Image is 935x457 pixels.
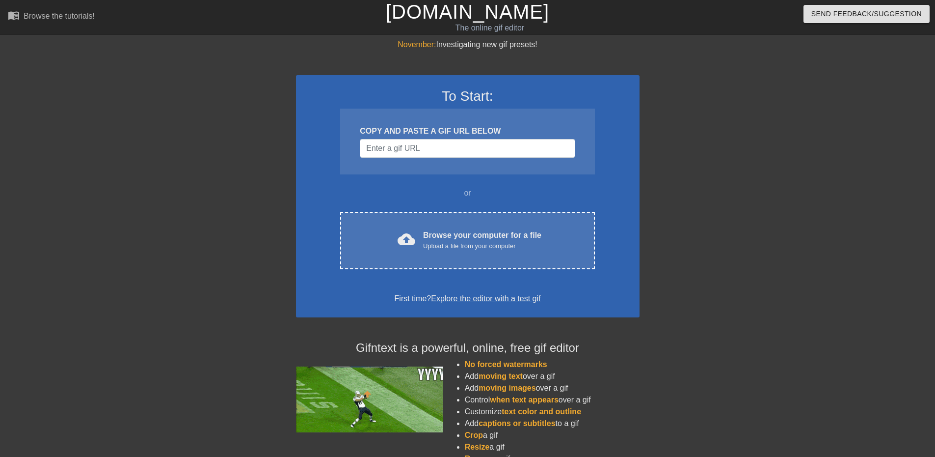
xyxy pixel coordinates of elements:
[479,419,555,428] span: captions or subtitles
[8,9,95,25] a: Browse the tutorials!
[398,40,436,49] span: November:
[465,431,483,439] span: Crop
[423,241,541,251] div: Upload a file from your computer
[309,293,627,305] div: First time?
[309,88,627,105] h3: To Start:
[465,371,640,382] li: Add over a gif
[8,9,20,21] span: menu_book
[479,372,523,380] span: moving text
[296,367,443,432] img: football_small.gif
[423,229,541,251] div: Browse your computer for a file
[465,418,640,429] li: Add to a gif
[465,360,547,369] span: No forced watermarks
[317,22,663,34] div: The online gif editor
[465,443,490,451] span: Resize
[465,441,640,453] li: a gif
[803,5,930,23] button: Send Feedback/Suggestion
[465,394,640,406] li: Control over a gif
[296,39,640,51] div: Investigating new gif presets!
[360,139,575,158] input: Username
[502,407,581,416] span: text color and outline
[465,429,640,441] li: a gif
[431,294,540,303] a: Explore the editor with a test gif
[386,1,549,23] a: [DOMAIN_NAME]
[465,406,640,418] li: Customize
[24,12,95,20] div: Browse the tutorials!
[321,187,614,199] div: or
[360,125,575,137] div: COPY AND PASTE A GIF URL BELOW
[296,341,640,355] h4: Gifntext is a powerful, online, free gif editor
[479,384,535,392] span: moving images
[465,382,640,394] li: Add over a gif
[398,230,415,248] span: cloud_upload
[811,8,922,20] span: Send Feedback/Suggestion
[490,396,559,404] span: when text appears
